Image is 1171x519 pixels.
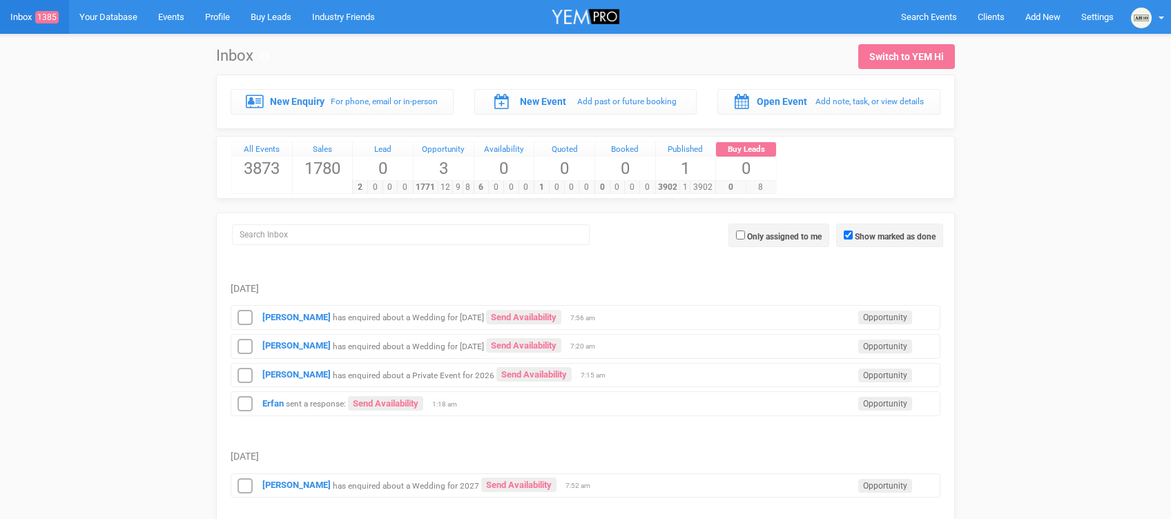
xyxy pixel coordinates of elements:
[414,157,474,180] span: 3
[367,181,383,194] span: 0
[262,340,331,351] a: [PERSON_NAME]
[486,310,561,324] a: Send Availability
[474,157,534,180] span: 0
[610,181,626,194] span: 0
[262,398,284,409] a: Erfan
[1131,8,1152,28] img: open-uri20231025-2-1afxnye
[858,397,912,411] span: Opportunity
[333,370,494,380] small: has enquired about a Private Event for 2026
[570,313,605,323] span: 7:56 am
[595,142,655,157] a: Booked
[815,97,924,106] small: Add note, task, or view details
[35,11,59,23] span: 1385
[503,181,519,194] span: 0
[655,181,681,194] span: 3902
[397,181,413,194] span: 0
[488,181,504,194] span: 0
[577,97,677,106] small: Add past or future booking
[481,478,557,492] a: Send Availability
[579,181,594,194] span: 0
[746,181,776,194] span: 8
[1025,12,1061,22] span: Add New
[624,181,640,194] span: 0
[639,181,655,194] span: 0
[463,181,474,194] span: 8
[270,95,325,108] label: New Enquiry
[333,341,484,351] small: has enquired about a Wedding for [DATE]
[414,142,474,157] a: Opportunity
[293,157,353,180] span: 1780
[432,400,467,409] span: 1:18 am
[232,157,292,180] span: 3873
[747,231,822,243] label: Only assigned to me
[352,181,368,194] span: 2
[452,181,463,194] span: 9
[858,311,912,324] span: Opportunity
[216,48,269,64] h1: Inbox
[679,181,690,194] span: 1
[565,481,600,491] span: 7:52 am
[519,181,534,194] span: 0
[534,142,594,157] a: Quoted
[474,142,534,157] a: Availability
[716,142,776,157] a: Buy Leads
[262,312,331,322] a: [PERSON_NAME]
[690,181,715,194] span: 3902
[534,157,594,180] span: 0
[978,12,1005,22] span: Clients
[286,399,346,409] small: sent a response:
[438,181,454,194] span: 12
[549,181,565,194] span: 0
[333,480,479,490] small: has enquired about a Wedding for 2027
[383,181,398,194] span: 0
[262,369,331,380] a: [PERSON_NAME]
[496,367,572,382] a: Send Availability
[715,181,746,194] span: 0
[333,313,484,322] small: has enquired about a Wedding for [DATE]
[716,157,776,180] span: 0
[581,371,615,380] span: 7:15 am
[413,181,438,194] span: 1771
[353,157,413,180] span: 0
[656,142,716,157] a: Published
[855,231,936,243] label: Show marked as done
[231,451,940,462] h5: [DATE]
[858,340,912,353] span: Opportunity
[757,95,807,108] label: Open Event
[858,479,912,493] span: Opportunity
[474,89,697,114] a: New Event Add past or future booking
[474,181,490,194] span: 6
[231,89,454,114] a: New Enquiry For phone, email or in-person
[353,142,413,157] a: Lead
[232,142,292,157] a: All Events
[594,181,610,194] span: 0
[564,181,580,194] span: 0
[331,97,438,106] small: For phone, email or in-person
[901,12,957,22] span: Search Events
[262,480,331,490] a: [PERSON_NAME]
[486,338,561,353] a: Send Availability
[595,157,655,180] span: 0
[231,284,940,294] h5: [DATE]
[293,142,353,157] a: Sales
[858,369,912,382] span: Opportunity
[858,44,955,69] a: Switch to YEM Hi
[520,95,566,108] label: New Event
[348,396,423,411] a: Send Availability
[869,50,944,63] div: Switch to YEM Hi
[570,342,605,351] span: 7:20 am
